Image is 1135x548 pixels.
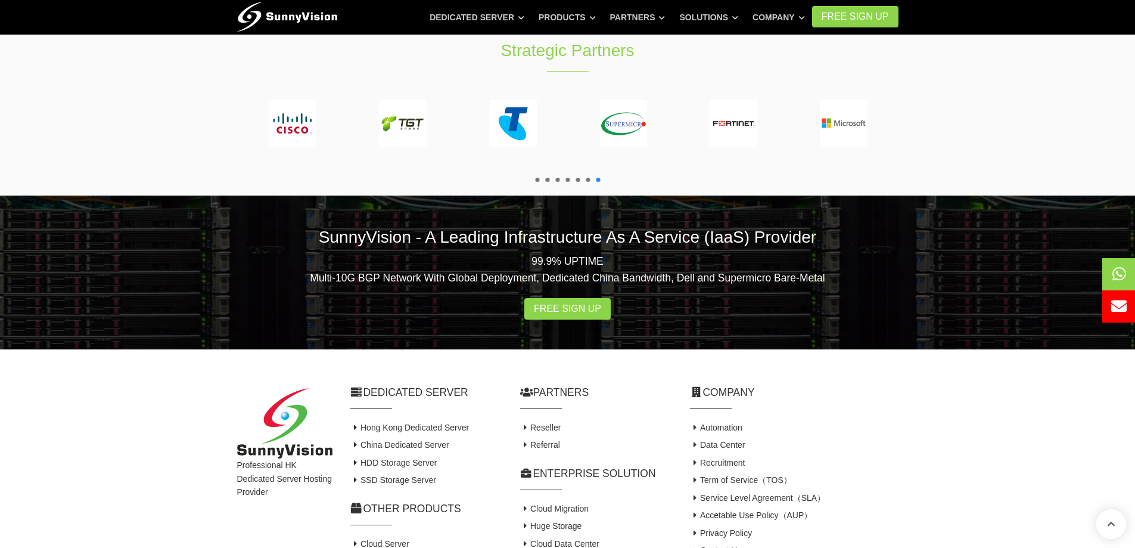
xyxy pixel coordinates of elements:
[690,385,898,400] h2: Company
[520,466,672,481] h2: Enterprise Solution
[520,504,589,513] a: Cloud Migration
[369,39,766,62] h1: Strategic Partners
[690,458,745,467] a: Recruitment
[539,7,596,28] a: Products
[237,388,332,459] img: SunnyVision Limited
[690,475,792,485] a: Term of Service（TOS）
[710,100,757,147] img: fortinet-150.png
[350,475,436,485] a: SSD Storage Server
[520,521,582,531] a: Huge Storage
[690,423,742,432] a: Automation
[237,253,898,286] p: 99.9% UPTIME Multi-10G BGP Network With Global Deployment, Dedicated China Bandwidth, Dell and Su...
[350,423,469,432] a: Hong Kong Dedicated Server
[752,7,805,28] a: Company
[599,100,647,147] img: supermicro-150.png
[520,423,561,432] a: Reseller
[379,100,427,147] img: tgs-150.png
[690,440,745,450] a: Data Center
[430,7,524,28] a: Dedicated Server
[610,7,666,28] a: Partners
[350,501,502,516] h2: Other Products
[520,440,560,450] a: Referral
[269,100,316,147] img: cisco-150.png
[350,385,502,400] h2: Dedicated Server
[520,385,672,400] h2: Partners
[820,100,867,147] img: microsoft-150.png
[350,458,437,467] a: HDD Storage Server
[524,298,611,320] a: Free Sign Up
[812,6,898,27] a: FREE Sign Up
[489,100,537,147] img: telstra-150.png
[350,440,449,450] a: China Dedicated Server
[690,510,813,520] a: Accetable Use Policy（AUP）
[690,493,826,503] a: Service Level Agreement（SLA）
[679,7,738,28] a: Solutions
[237,225,898,249] h2: SunnyVision - A Leading Infrastructure As A Service (IaaS) Provider
[690,528,752,538] a: Privacy Policy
